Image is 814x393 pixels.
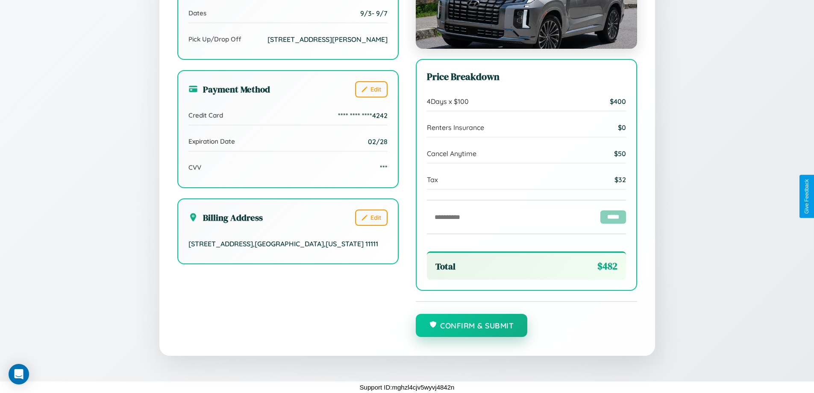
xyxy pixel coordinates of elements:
h3: Payment Method [188,83,270,95]
p: Support ID: mghzl4cjv5wyvj4842n [360,381,455,393]
span: $ 50 [614,149,626,158]
button: Confirm & Submit [416,314,528,337]
span: CVV [188,163,201,171]
span: 9 / 3 - 9 / 7 [360,9,388,18]
span: $ 0 [618,123,626,132]
span: Expiration Date [188,137,235,145]
span: $ 400 [610,97,626,106]
span: Credit Card [188,111,223,119]
span: Cancel Anytime [427,149,476,158]
span: 02/28 [368,137,388,146]
span: Renters Insurance [427,123,484,132]
h3: Billing Address [188,211,263,224]
span: [STREET_ADDRESS] , [GEOGRAPHIC_DATA] , [US_STATE] 11111 [188,239,378,248]
span: Dates [188,9,206,17]
span: 4 Days x $ 100 [427,97,469,106]
span: $ 32 [614,175,626,184]
button: Edit [355,210,388,226]
div: Open Intercom Messenger [9,364,29,384]
h3: Price Breakdown [427,70,626,83]
span: Tax [427,175,438,184]
button: Edit [355,81,388,98]
span: $ 482 [597,260,617,273]
span: Pick Up/Drop Off [188,35,241,43]
div: Give Feedback [804,179,810,214]
span: Total [435,260,455,272]
span: [STREET_ADDRESS][PERSON_NAME] [267,35,388,44]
